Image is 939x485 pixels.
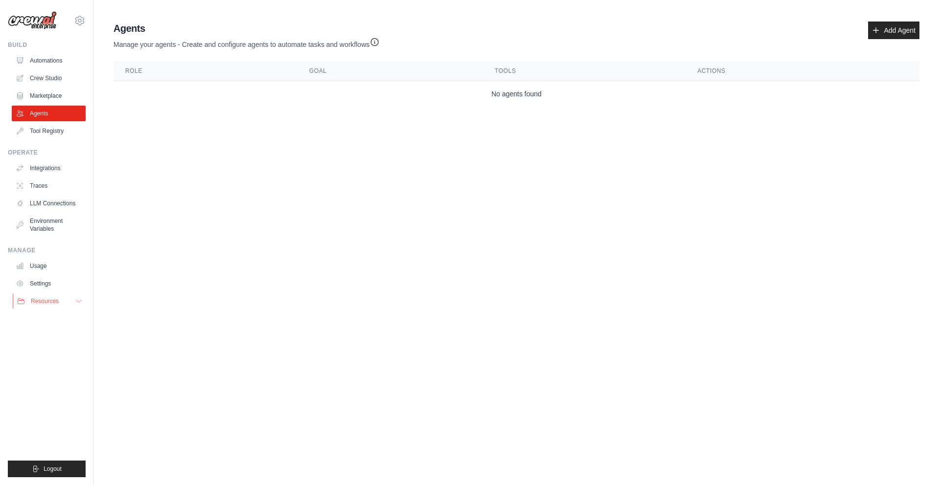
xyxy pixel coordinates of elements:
[12,53,86,68] a: Automations
[113,61,297,81] th: Role
[12,123,86,139] a: Tool Registry
[12,106,86,121] a: Agents
[12,196,86,211] a: LLM Connections
[12,213,86,237] a: Environment Variables
[297,61,483,81] th: Goal
[113,22,380,35] h2: Agents
[8,461,86,477] button: Logout
[483,61,686,81] th: Tools
[31,297,59,305] span: Resources
[12,88,86,104] a: Marketplace
[12,70,86,86] a: Crew Studio
[12,276,86,291] a: Settings
[868,22,919,39] a: Add Agent
[113,81,919,107] td: No agents found
[44,465,62,473] span: Logout
[12,178,86,194] a: Traces
[12,258,86,274] a: Usage
[686,61,919,81] th: Actions
[8,246,86,254] div: Manage
[12,160,86,176] a: Integrations
[8,11,57,30] img: Logo
[8,149,86,156] div: Operate
[13,293,87,309] button: Resources
[8,41,86,49] div: Build
[113,35,380,49] p: Manage your agents - Create and configure agents to automate tasks and workflows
